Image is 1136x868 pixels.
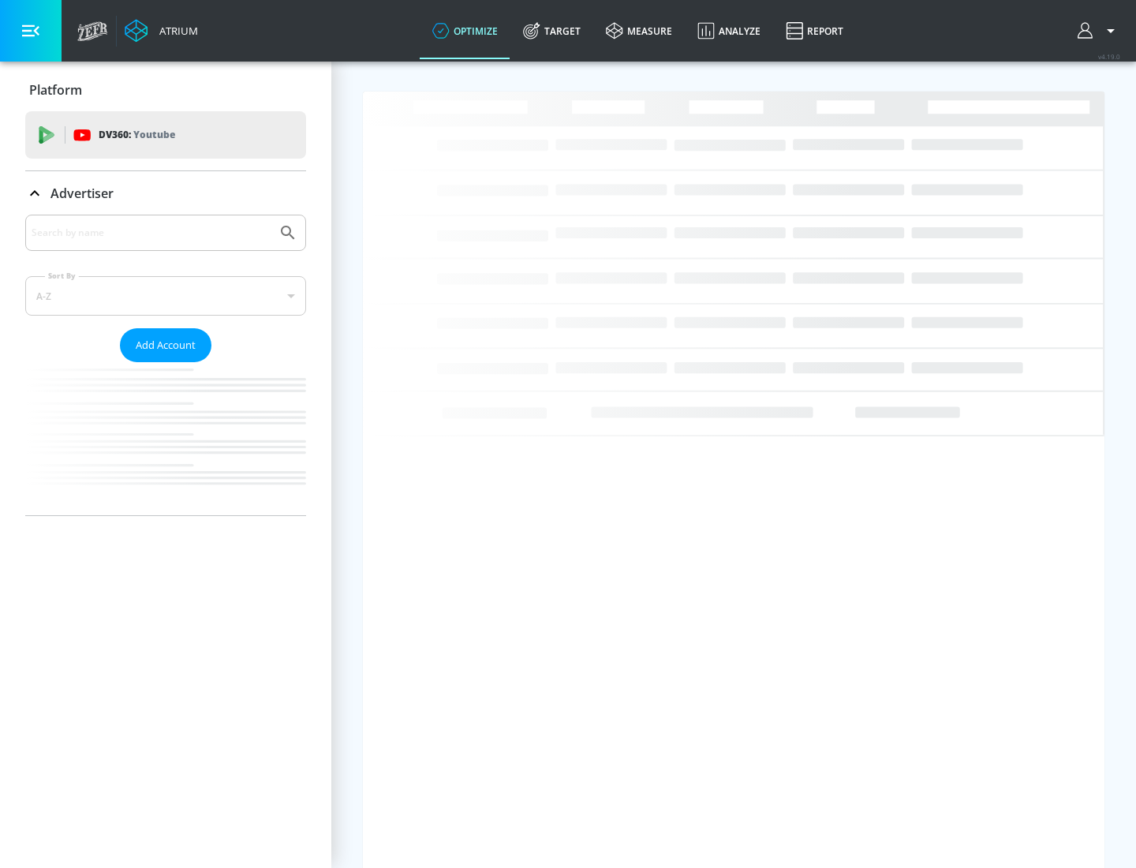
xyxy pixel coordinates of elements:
[773,2,856,59] a: Report
[120,328,211,362] button: Add Account
[25,362,306,515] nav: list of Advertiser
[136,336,196,354] span: Add Account
[25,171,306,215] div: Advertiser
[50,185,114,202] p: Advertiser
[593,2,685,59] a: measure
[510,2,593,59] a: Target
[25,68,306,112] div: Platform
[25,111,306,159] div: DV360: Youtube
[29,81,82,99] p: Platform
[25,276,306,316] div: A-Z
[1098,52,1120,61] span: v 4.19.0
[45,271,79,281] label: Sort By
[25,215,306,515] div: Advertiser
[32,223,271,243] input: Search by name
[99,126,175,144] p: DV360:
[153,24,198,38] div: Atrium
[420,2,510,59] a: optimize
[125,19,198,43] a: Atrium
[133,126,175,143] p: Youtube
[685,2,773,59] a: Analyze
